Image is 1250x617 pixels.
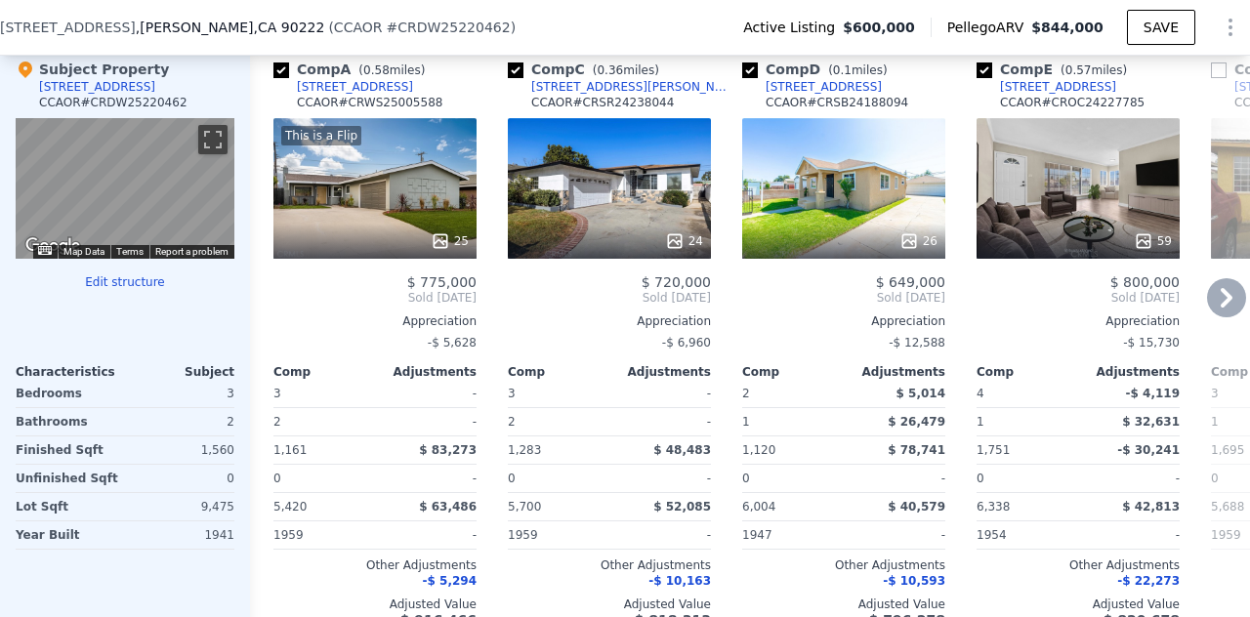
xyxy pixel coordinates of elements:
div: - [848,465,945,492]
div: Adjusted Value [742,596,945,612]
span: 0.58 [363,63,390,77]
div: 1959 [273,521,371,549]
div: CCAOR # CROC24227785 [1000,95,1145,110]
div: This is a Flip [281,126,361,145]
span: -$ 10,593 [883,574,945,588]
div: Year Built [16,521,121,549]
span: 6,338 [977,500,1010,514]
div: 1 [977,408,1074,435]
div: Finished Sqft [16,436,121,464]
div: Adjustments [1078,364,1180,380]
span: , CA 90222 [254,20,325,35]
div: Comp [977,364,1078,380]
img: Google [21,233,85,259]
div: - [1082,465,1180,492]
span: 4 [977,387,984,400]
div: 26 [899,231,937,251]
span: CCAOR [334,20,383,35]
div: 1954 [977,521,1074,549]
div: Characteristics [16,364,125,380]
span: 6,004 [742,500,775,514]
div: Adjusted Value [508,596,711,612]
div: Comp A [273,60,433,79]
div: 2 [508,408,605,435]
a: Terms (opens in new tab) [116,246,144,257]
a: Open this area in Google Maps (opens a new window) [21,233,85,259]
span: 3 [1211,387,1219,400]
div: CCAOR # CRDW25220462 [39,95,187,110]
div: Bedrooms [16,380,121,407]
span: $ 775,000 [407,274,477,290]
div: Comp [273,364,375,380]
div: 1959 [508,521,605,549]
div: Comp C [508,60,667,79]
div: 2 [273,408,371,435]
span: $844,000 [1031,20,1104,35]
div: 2 [129,408,234,435]
span: Active Listing [743,18,843,37]
div: 24 [665,231,703,251]
span: 0 [1211,472,1219,485]
div: Subject [125,364,234,380]
div: Comp D [742,60,896,79]
span: $ 649,000 [876,274,945,290]
div: Appreciation [273,313,477,329]
span: # CRDW25220462 [387,20,511,35]
div: Lot Sqft [16,493,121,520]
span: 0.57 [1065,63,1092,77]
div: Map [16,118,234,259]
span: $600,000 [843,18,915,37]
div: Appreciation [508,313,711,329]
div: - [613,465,711,492]
div: Subject Property [16,60,169,79]
span: $ 48,483 [653,443,711,457]
a: [STREET_ADDRESS] [742,79,882,95]
span: Sold [DATE] [508,290,711,306]
span: $ 63,486 [419,500,477,514]
span: ( miles) [820,63,895,77]
div: 1947 [742,521,840,549]
span: 1,695 [1211,443,1244,457]
span: $ 26,479 [888,415,945,429]
span: -$ 5,628 [428,336,477,350]
span: -$ 22,273 [1117,574,1180,588]
span: $ 42,813 [1122,500,1180,514]
div: Bathrooms [16,408,121,435]
div: Other Adjustments [977,557,1180,573]
span: Sold [DATE] [273,290,477,306]
div: Comp [742,364,844,380]
div: Adjusted Value [273,596,477,612]
a: Report a problem [155,246,229,257]
div: 59 [1134,231,1172,251]
span: 5,420 [273,500,307,514]
span: -$ 10,163 [648,574,711,588]
div: [STREET_ADDRESS][PERSON_NAME] [531,79,734,95]
div: 1941 [129,521,234,549]
span: $ 78,741 [888,443,945,457]
div: - [379,408,477,435]
button: SAVE [1127,10,1195,45]
span: 0.36 [597,63,623,77]
span: , [PERSON_NAME] [136,18,325,37]
div: CCAOR # CRSR24238044 [531,95,674,110]
div: Comp E [977,60,1135,79]
a: [STREET_ADDRESS] [273,79,413,95]
span: $ 32,631 [1122,415,1180,429]
button: Show Options [1211,8,1250,47]
span: 3 [508,387,516,400]
div: - [848,521,945,549]
div: - [1082,521,1180,549]
span: 0 [977,472,984,485]
div: CCAOR # CRSB24188094 [766,95,908,110]
div: - [613,380,711,407]
span: 1,161 [273,443,307,457]
span: Sold [DATE] [742,290,945,306]
span: Sold [DATE] [977,290,1180,306]
div: [STREET_ADDRESS] [766,79,882,95]
div: Adjusted Value [977,596,1180,612]
span: 1,120 [742,443,775,457]
div: Other Adjustments [273,557,477,573]
span: 1,751 [977,443,1010,457]
div: Adjustments [609,364,711,380]
div: 3 [129,380,234,407]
